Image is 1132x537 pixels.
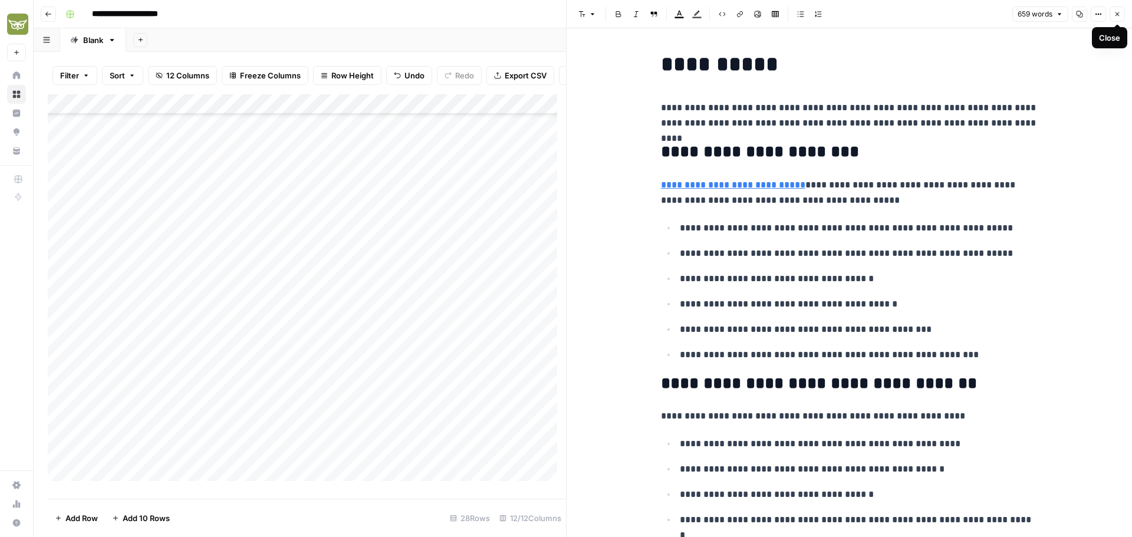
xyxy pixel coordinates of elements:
[386,66,432,85] button: Undo
[7,476,26,495] a: Settings
[102,66,143,85] button: Sort
[148,66,217,85] button: 12 Columns
[495,509,566,528] div: 12/12 Columns
[105,509,177,528] button: Add 10 Rows
[48,509,105,528] button: Add Row
[60,28,126,52] a: Blank
[7,495,26,513] a: Usage
[331,70,374,81] span: Row Height
[7,513,26,532] button: Help + Support
[7,9,26,39] button: Workspace: Evergreen Media
[505,70,547,81] span: Export CSV
[7,66,26,85] a: Home
[166,70,209,81] span: 12 Columns
[7,123,26,141] a: Opportunities
[7,14,28,35] img: Evergreen Media Logo
[110,70,125,81] span: Sort
[1099,32,1120,44] div: Close
[60,70,79,81] span: Filter
[1018,9,1052,19] span: 659 words
[7,85,26,104] a: Browse
[437,66,482,85] button: Redo
[7,104,26,123] a: Insights
[123,512,170,524] span: Add 10 Rows
[52,66,97,85] button: Filter
[445,509,495,528] div: 28 Rows
[486,66,554,85] button: Export CSV
[313,66,381,85] button: Row Height
[83,34,103,46] div: Blank
[65,512,98,524] span: Add Row
[1012,6,1068,22] button: 659 words
[222,66,308,85] button: Freeze Columns
[7,141,26,160] a: Your Data
[240,70,301,81] span: Freeze Columns
[404,70,424,81] span: Undo
[455,70,474,81] span: Redo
